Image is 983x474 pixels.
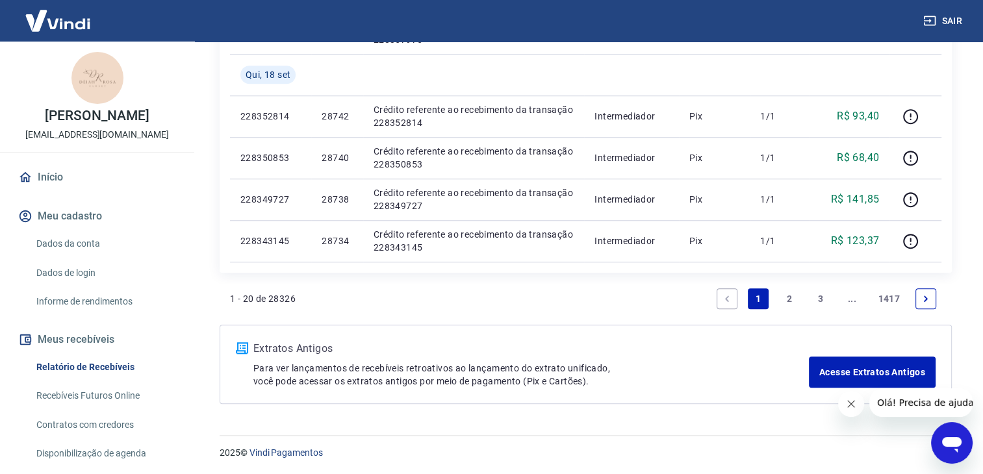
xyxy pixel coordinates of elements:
a: Page 3 [810,288,831,309]
p: Intermediador [594,234,668,247]
p: Intermediador [594,193,668,206]
a: Next page [915,288,936,309]
p: 28742 [322,110,352,123]
a: Page 2 [779,288,800,309]
img: ícone [236,342,248,354]
p: Pix [689,234,740,247]
p: Extratos Antigos [253,341,809,356]
p: 1/1 [760,193,798,206]
a: Informe de rendimentos [31,288,179,315]
p: 228352814 [240,110,301,123]
a: Acesse Extratos Antigos [809,356,936,388]
iframe: Mensagem da empresa [869,388,973,417]
p: R$ 68,40 [837,150,879,166]
p: 228343145 [240,234,301,247]
span: Qui, 18 set [246,68,290,81]
a: Recebíveis Futuros Online [31,382,179,409]
p: Intermediador [594,110,668,123]
iframe: Botão para abrir a janela de mensagens [931,422,973,464]
p: 1/1 [760,234,798,247]
p: R$ 93,40 [837,108,879,124]
p: Para ver lançamentos de recebíveis retroativos ao lançamento do extrato unificado, você pode aces... [253,362,809,388]
p: [PERSON_NAME] [45,109,149,123]
p: 1/1 [760,110,798,123]
ul: Pagination [711,283,941,314]
p: 28734 [322,234,352,247]
p: Pix [689,110,740,123]
button: Meus recebíveis [16,325,179,354]
iframe: Fechar mensagem [838,391,864,417]
img: Vindi [16,1,100,40]
a: Jump forward [841,288,862,309]
p: 28740 [322,151,352,164]
a: Previous page [717,288,737,309]
p: 228349727 [240,193,301,206]
p: Crédito referente ao recebimento da transação 228343145 [374,228,574,254]
a: Dados de login [31,260,179,286]
p: Crédito referente ao recebimento da transação 228352814 [374,103,574,129]
button: Meu cadastro [16,202,179,231]
p: Pix [689,193,740,206]
a: Início [16,163,179,192]
img: c4a1af80-ce7c-4adc-a5e4-a2d3b01726b2.jpeg [71,52,123,104]
p: [EMAIL_ADDRESS][DOMAIN_NAME] [25,128,169,142]
p: Pix [689,151,740,164]
a: Page 1 is your current page [748,288,769,309]
p: R$ 141,85 [831,192,880,207]
p: 228350853 [240,151,301,164]
p: Crédito referente ao recebimento da transação 228350853 [374,145,574,171]
a: Contratos com credores [31,412,179,438]
a: Dados da conta [31,231,179,257]
button: Sair [921,9,967,33]
p: 1 - 20 de 28326 [230,292,296,305]
p: R$ 123,37 [831,233,880,249]
p: Intermediador [594,151,668,164]
p: 1/1 [760,151,798,164]
a: Page 1417 [873,288,905,309]
p: 2025 © [220,446,952,460]
p: Crédito referente ao recebimento da transação 228349727 [374,186,574,212]
span: Olá! Precisa de ajuda? [8,9,109,19]
a: Vindi Pagamentos [249,447,323,458]
a: Disponibilização de agenda [31,440,179,467]
a: Relatório de Recebíveis [31,354,179,380]
p: 28738 [322,193,352,206]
